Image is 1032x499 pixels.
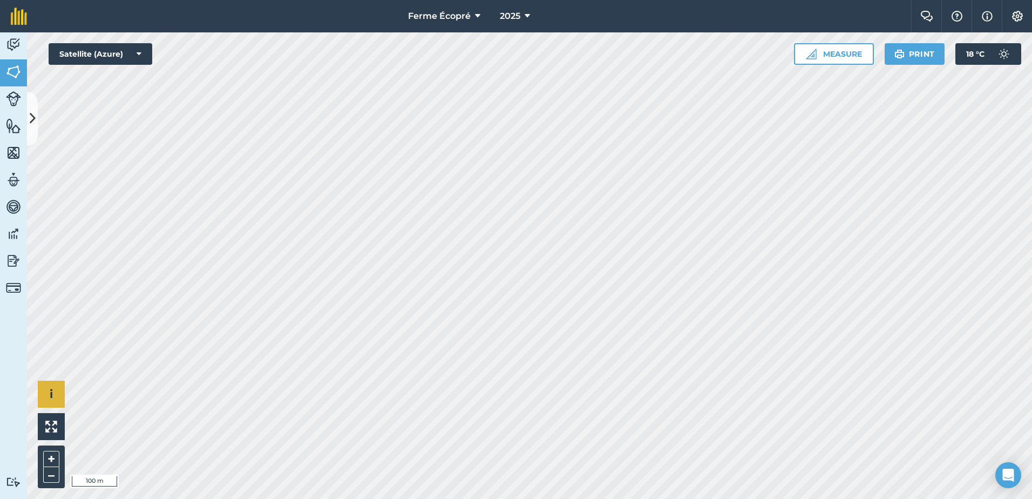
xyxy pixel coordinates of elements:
[6,172,21,188] img: svg+xml;base64,PD94bWwgdmVyc2lvbj0iMS4wIiBlbmNvZGluZz0idXRmLTgiPz4KPCEtLSBHZW5lcmF0b3I6IEFkb2JlIE...
[500,10,520,23] span: 2025
[955,43,1021,65] button: 18 °C
[6,118,21,134] img: svg+xml;base64,PHN2ZyB4bWxucz0iaHR0cDovL3d3dy53My5vcmcvMjAwMC9zdmciIHdpZHRoPSI1NiIgaGVpZ2h0PSI2MC...
[43,467,59,483] button: –
[794,43,874,65] button: Measure
[408,10,471,23] span: Ferme Écopré
[6,145,21,161] img: svg+xml;base64,PHN2ZyB4bWxucz0iaHR0cDovL3d3dy53My5vcmcvMjAwMC9zdmciIHdpZHRoPSI1NiIgaGVpZ2h0PSI2MC...
[38,381,65,408] button: i
[982,10,993,23] img: svg+xml;base64,PHN2ZyB4bWxucz0iaHR0cDovL3d3dy53My5vcmcvMjAwMC9zdmciIHdpZHRoPSIxNyIgaGVpZ2h0PSIxNy...
[993,43,1015,65] img: svg+xml;base64,PD94bWwgdmVyc2lvbj0iMS4wIiBlbmNvZGluZz0idXRmLTgiPz4KPCEtLSBHZW5lcmF0b3I6IEFkb2JlIE...
[806,49,817,59] img: Ruler icon
[6,199,21,215] img: svg+xml;base64,PD94bWwgdmVyc2lvbj0iMS4wIiBlbmNvZGluZz0idXRmLTgiPz4KPCEtLSBHZW5lcmF0b3I6IEFkb2JlIE...
[6,477,21,487] img: svg+xml;base64,PD94bWwgdmVyc2lvbj0iMS4wIiBlbmNvZGluZz0idXRmLTgiPz4KPCEtLSBHZW5lcmF0b3I6IEFkb2JlIE...
[1011,11,1024,22] img: A cog icon
[894,48,905,60] img: svg+xml;base64,PHN2ZyB4bWxucz0iaHR0cDovL3d3dy53My5vcmcvMjAwMC9zdmciIHdpZHRoPSIxOSIgaGVpZ2h0PSIyNC...
[885,43,945,65] button: Print
[45,421,57,433] img: Four arrows, one pointing top left, one top right, one bottom right and the last bottom left
[920,11,933,22] img: Two speech bubbles overlapping with the left bubble in the forefront
[6,226,21,242] img: svg+xml;base64,PD94bWwgdmVyc2lvbj0iMS4wIiBlbmNvZGluZz0idXRmLTgiPz4KPCEtLSBHZW5lcmF0b3I6IEFkb2JlIE...
[6,37,21,53] img: svg+xml;base64,PD94bWwgdmVyc2lvbj0iMS4wIiBlbmNvZGluZz0idXRmLTgiPz4KPCEtLSBHZW5lcmF0b3I6IEFkb2JlIE...
[966,43,985,65] span: 18 ° C
[49,43,152,65] button: Satellite (Azure)
[50,387,53,401] span: i
[950,11,963,22] img: A question mark icon
[6,91,21,106] img: svg+xml;base64,PD94bWwgdmVyc2lvbj0iMS4wIiBlbmNvZGluZz0idXRmLTgiPz4KPCEtLSBHZW5lcmF0b3I6IEFkb2JlIE...
[6,280,21,295] img: svg+xml;base64,PD94bWwgdmVyc2lvbj0iMS4wIiBlbmNvZGluZz0idXRmLTgiPz4KPCEtLSBHZW5lcmF0b3I6IEFkb2JlIE...
[6,64,21,80] img: svg+xml;base64,PHN2ZyB4bWxucz0iaHR0cDovL3d3dy53My5vcmcvMjAwMC9zdmciIHdpZHRoPSI1NiIgaGVpZ2h0PSI2MC...
[6,253,21,269] img: svg+xml;base64,PD94bWwgdmVyc2lvbj0iMS4wIiBlbmNvZGluZz0idXRmLTgiPz4KPCEtLSBHZW5lcmF0b3I6IEFkb2JlIE...
[43,451,59,467] button: +
[11,8,27,25] img: fieldmargin Logo
[995,462,1021,488] div: Open Intercom Messenger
